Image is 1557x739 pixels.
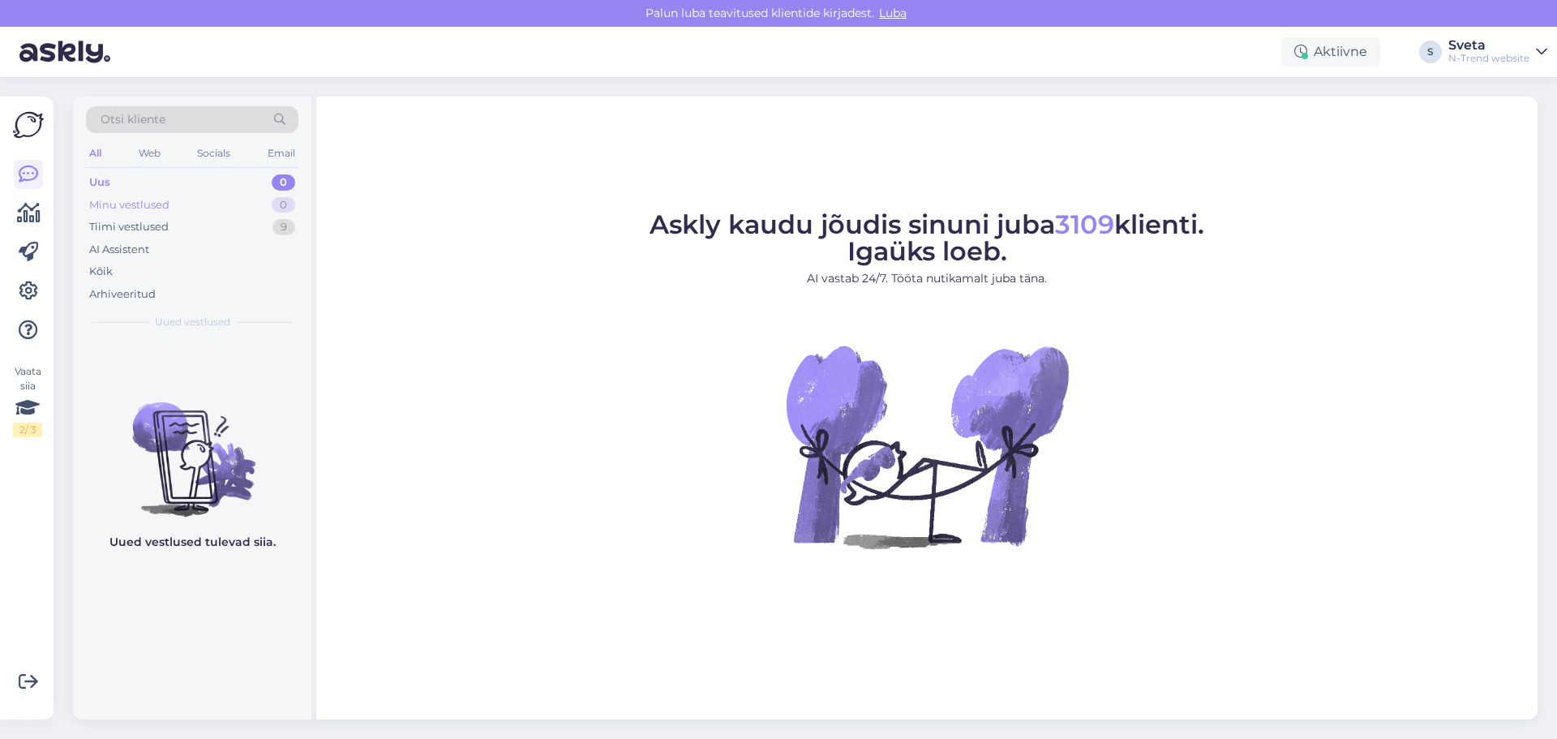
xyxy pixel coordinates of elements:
div: Web [135,143,164,164]
img: Askly Logo [13,110,44,140]
div: 0 [272,174,295,191]
div: Vaata siia [13,364,42,437]
div: Tiimi vestlused [89,219,169,235]
img: No chats [73,373,311,519]
a: SvetaN-Trend website [1448,39,1547,65]
p: AI vastab 24/7. Tööta nutikamalt juba täna. [650,270,1204,287]
div: N-Trend website [1448,52,1529,65]
div: Kõik [89,264,113,280]
div: 2 / 3 [13,423,42,437]
span: 3109 [1055,208,1114,240]
span: Askly kaudu jõudis sinuni juba klienti. Igaüks loeb. [650,208,1204,267]
div: Minu vestlused [89,197,169,213]
div: Sveta [1448,39,1529,52]
div: Arhiveeritud [89,286,156,303]
div: 9 [272,219,295,235]
span: Luba [874,6,911,20]
div: Email [264,143,298,164]
div: AI Assistent [89,242,149,258]
img: No Chat active [781,300,1073,592]
div: S [1419,41,1442,63]
div: All [86,143,105,164]
span: Uued vestlused [155,315,230,329]
div: 0 [272,197,295,213]
p: Uued vestlused tulevad siia. [109,534,276,551]
div: Aktiivne [1281,37,1380,67]
span: Otsi kliente [101,111,165,128]
div: Socials [194,143,234,164]
div: Uus [89,174,110,191]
